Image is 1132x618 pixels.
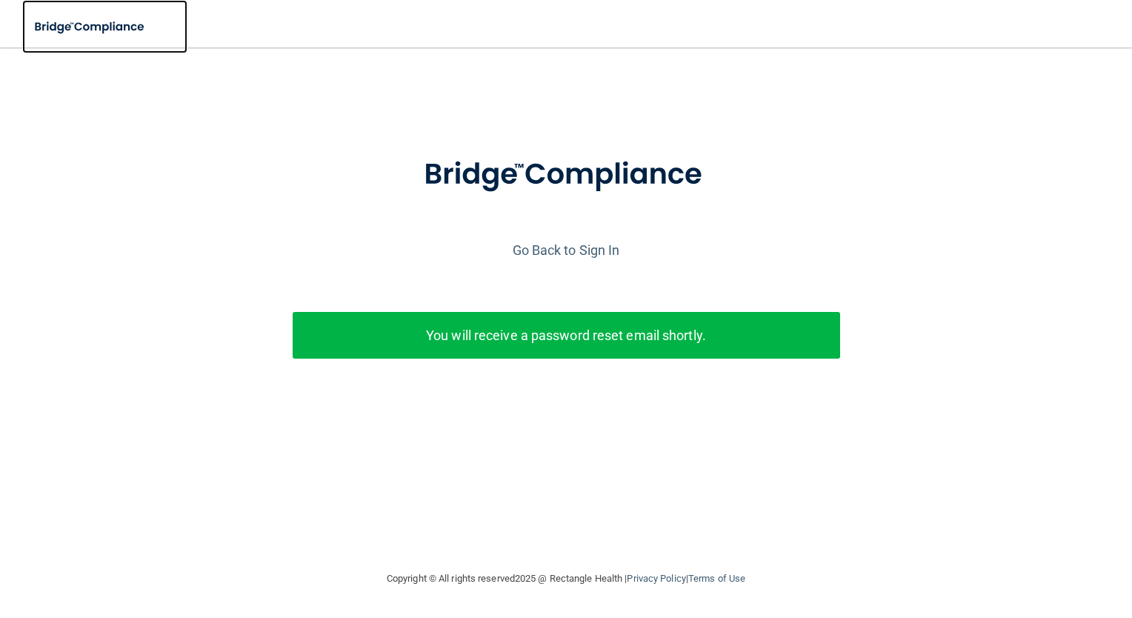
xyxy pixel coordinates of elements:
[513,242,620,258] a: Go Back to Sign In
[688,573,745,584] a: Terms of Use
[627,573,685,584] a: Privacy Policy
[393,136,739,213] img: bridge_compliance_login_screen.278c3ca4.svg
[22,12,159,42] img: bridge_compliance_login_screen.278c3ca4.svg
[304,323,829,348] p: You will receive a password reset email shortly.
[296,555,836,602] div: Copyright © All rights reserved 2025 @ Rectangle Health | |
